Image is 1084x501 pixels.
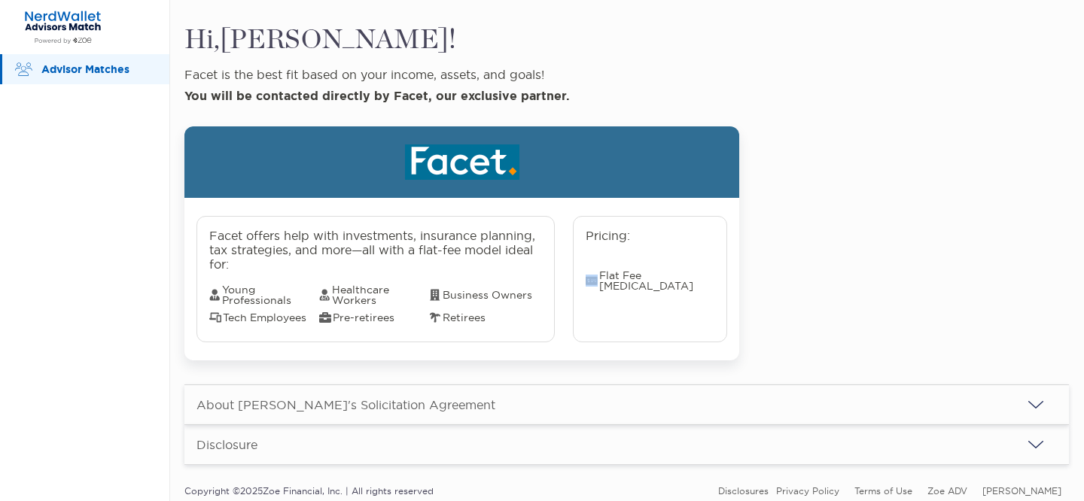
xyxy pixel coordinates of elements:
[196,437,257,452] div: Disclosure
[429,311,539,323] span: Retirees
[982,485,1061,496] a: [PERSON_NAME]
[586,275,598,287] img: Flat Fee Retainer
[209,289,221,301] img: Young Professionals
[209,284,319,305] span: Young Professionals
[319,311,331,323] img: Pre-retirees
[586,229,714,258] p: Pricing:
[209,311,319,323] span: Tech Employees
[405,144,519,180] img: facet logo
[209,311,221,323] img: Tech Employees
[854,485,912,496] a: Terms of Use
[184,24,456,56] h2: Hi, [PERSON_NAME] !
[429,289,441,301] img: Business Owners
[429,284,539,305] span: Business Owners
[41,60,154,79] p: Advisor Matches
[429,311,441,323] img: Retirees
[1027,396,1045,414] img: icon arrow
[184,481,434,500] p: Copyright © 2025 Zoe Financial, Inc. | All rights reserved
[196,397,495,412] div: About [PERSON_NAME]'s Solicitation Agreement
[319,311,429,323] span: Pre-retirees
[776,485,839,496] a: Privacy Policy
[184,88,570,104] b: You will be contacted directly by Facet, our exclusive partner.
[319,284,429,305] span: Healthcare Workers
[1027,436,1045,454] img: icon arrow
[319,289,330,301] img: Healthcare Workers
[209,229,542,272] p: Facet offers help with investments, insurance planning, tax strategies, and more—all with a flat-...
[18,10,108,44] img: Zoe Financial
[586,270,714,291] span: Flat Fee [MEDICAL_DATA]
[184,68,1069,80] p: Facet is the best fit based on your income, assets, and goals!
[927,485,967,496] a: Zoe ADV
[718,485,769,496] a: Disclosures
